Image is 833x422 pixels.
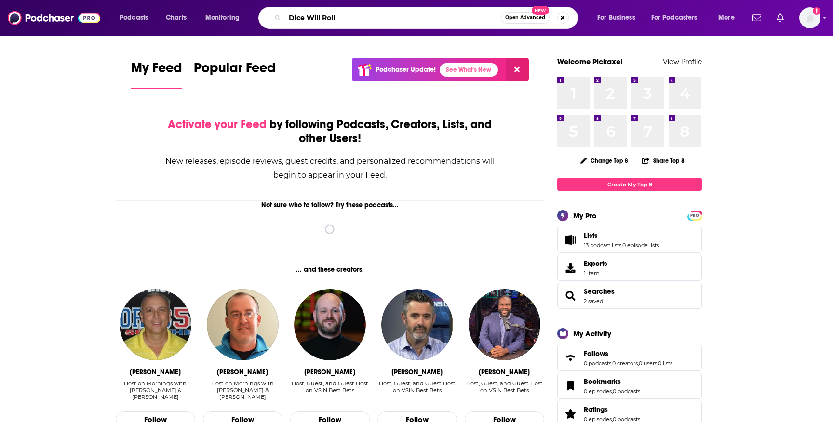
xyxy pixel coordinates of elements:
a: Follows [561,351,580,365]
span: Ratings [584,405,608,414]
span: Exports [584,259,607,268]
img: Femi Abebefe [469,289,540,360]
span: Charts [166,11,187,25]
span: , [612,388,613,395]
div: Host, Guest, and Guest Host on VSiN Best Bets [465,380,544,401]
div: Greg Gaston [130,368,181,376]
span: , [638,360,639,367]
div: Host on Mornings with Greg & Eli [116,380,195,401]
span: Popular Feed [194,60,276,82]
a: 0 lists [658,360,672,367]
div: New releases, episode reviews, guest credits, and personalized recommendations will begin to appe... [164,154,496,182]
img: Dave Ross [381,289,453,360]
span: Bookmarks [584,377,621,386]
button: Share Top 8 [642,151,685,170]
span: My Feed [131,60,182,82]
a: View Profile [663,57,702,66]
button: open menu [591,10,647,26]
span: Lists [584,231,598,240]
span: More [718,11,735,25]
span: , [657,360,658,367]
button: Change Top 8 [574,155,634,167]
a: PRO [689,211,700,219]
a: 0 podcasts [613,388,640,395]
a: Bookmarks [584,377,640,386]
span: Lists [557,227,702,253]
span: Podcasts [120,11,148,25]
div: ... and these creators. [116,265,544,274]
div: Wes Reynolds [304,368,355,376]
img: User Profile [799,7,820,28]
a: 2 saved [584,298,603,304]
img: Eli Savoie [207,289,278,360]
span: Monitoring [205,11,240,25]
span: Searches [557,283,702,309]
a: See What's New [440,63,498,77]
div: Dave Ross [391,368,443,376]
div: Host, Guest, and Guest Host on VSiN Best Bets [377,380,457,394]
a: Show notifications dropdown [773,10,788,26]
div: Host on Mornings with [PERSON_NAME] & [PERSON_NAME] [116,380,195,400]
a: Show notifications dropdown [749,10,765,26]
div: Not sure who to follow? Try these podcasts... [116,201,544,209]
span: Exports [561,261,580,275]
button: open menu [199,10,252,26]
img: Podchaser - Follow, Share and Rate Podcasts [8,9,100,27]
span: Bookmarks [557,373,702,399]
span: Logged in as Pickaxe [799,7,820,28]
button: Open AdvancedNew [501,12,550,24]
span: , [611,360,612,367]
a: Searches [584,287,615,296]
a: 0 episode lists [622,242,659,249]
a: Charts [160,10,192,26]
input: Search podcasts, credits, & more... [285,10,501,26]
div: Host, Guest, and Guest Host on VSiN Best Bets [377,380,457,401]
a: Ratings [584,405,640,414]
div: Host, Guest, and Guest Host on VSiN Best Bets [290,380,370,401]
button: open menu [113,10,161,26]
div: Eli Savoie [217,368,268,376]
a: Welcome Pickaxe! [557,57,623,66]
a: Ratings [561,407,580,421]
div: My Pro [573,211,597,220]
a: Exports [557,255,702,281]
a: Create My Top 8 [557,178,702,191]
a: 0 episodes [584,388,612,395]
span: Activate your Feed [168,117,267,132]
button: Show profile menu [799,7,820,28]
span: 1 item [584,270,607,277]
span: For Business [597,11,635,25]
div: Search podcasts, credits, & more... [268,7,587,29]
a: Lists [561,233,580,247]
svg: Add a profile image [813,7,820,15]
div: Host on Mornings with Greg & Eli [203,380,282,401]
img: Wes Reynolds [294,289,365,360]
a: 0 users [639,360,657,367]
button: open menu [645,10,712,26]
img: Greg Gaston [120,289,191,360]
span: , [621,242,622,249]
div: Host, Guest, and Guest Host on VSiN Best Bets [465,380,544,394]
div: Host, Guest, and Guest Host on VSiN Best Bets [290,380,370,394]
a: Lists [584,231,659,240]
div: Host on Mornings with [PERSON_NAME] & [PERSON_NAME] [203,380,282,400]
button: open menu [712,10,747,26]
span: Follows [584,349,608,358]
a: 0 podcasts [584,360,611,367]
a: Popular Feed [194,60,276,89]
div: by following Podcasts, Creators, Lists, and other Users! [164,118,496,145]
p: Podchaser Update! [376,66,436,74]
a: Bookmarks [561,379,580,393]
span: For Podcasters [651,11,698,25]
span: New [532,6,549,15]
a: 0 creators [612,360,638,367]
